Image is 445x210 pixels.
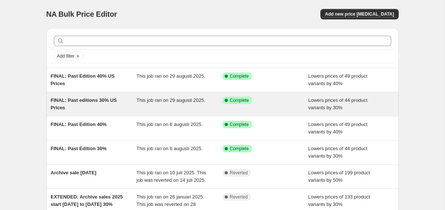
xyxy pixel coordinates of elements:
span: Add new price [MEDICAL_DATA] [325,11,394,17]
span: Add filter [57,53,75,59]
span: Complete [230,97,249,103]
span: FINAL: Past Edition 30% [51,146,107,151]
span: This job ran on 29 augusti 2025. [136,73,205,79]
span: Complete [230,146,249,152]
button: Add new price [MEDICAL_DATA] [320,9,398,19]
span: This job ran on 29 augusti 2025. [136,97,205,103]
span: Lowers prices of 133 product variants by 30% [308,194,370,207]
span: FINAL: Past Edition 40% US Prices [51,73,115,86]
span: FINAL: Past editions 30% US Prices [51,97,117,110]
span: Lowers prices of 199 product variants by 50% [308,170,370,183]
span: Archive sale [DATE] [51,170,96,175]
span: Lowers prices of 49 product variants by 40% [308,73,367,86]
span: EXTENDED: Archive sales 2025 start [DATE] to [DATE] 30% [51,194,123,207]
span: Reverted [230,194,248,200]
span: Complete [230,122,249,127]
span: NA Bulk Price Editor [46,10,117,18]
span: Reverted [230,170,248,176]
button: Add filter [54,52,83,61]
span: Complete [230,73,249,79]
span: This job ran on 10 juli 2025. This job was reverted on 14 juli 2025. [136,170,206,183]
span: FINAL: Past Edition 40% [51,122,107,127]
span: Lowers prices of 44 product variants by 30% [308,146,367,159]
span: Lowers prices of 49 product variants by 40% [308,122,367,135]
span: Lowers prices of 44 product variants by 30% [308,97,367,110]
span: This job ran on 6 augusti 2025. [136,146,203,151]
span: This job ran on 6 augusti 2025. [136,122,203,127]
